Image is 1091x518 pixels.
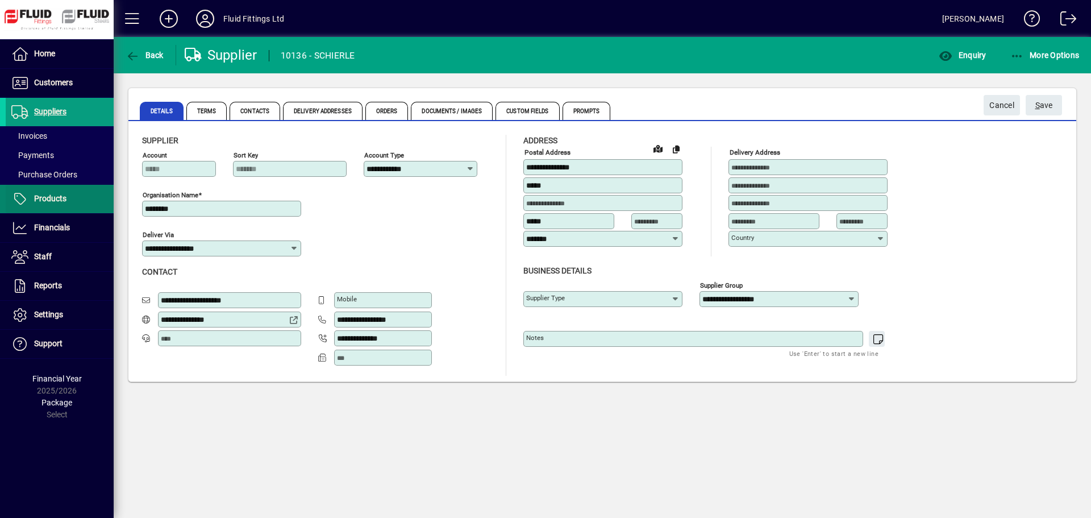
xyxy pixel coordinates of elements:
button: Profile [187,9,223,29]
a: Staff [6,243,114,271]
a: View on map [649,139,667,158]
mat-hint: Use 'Enter' to start a new line [789,347,878,360]
mat-label: Deliver via [143,231,174,239]
a: Home [6,40,114,68]
button: Copy to Delivery address [667,140,685,158]
span: Contact [142,267,177,276]
span: Prompts [563,102,611,120]
span: Invoices [11,131,47,140]
button: Cancel [984,95,1020,115]
a: Reports [6,272,114,300]
span: Payments [11,151,54,160]
a: Products [6,185,114,213]
span: Details [140,102,184,120]
span: Settings [34,310,63,319]
button: More Options [1007,45,1082,65]
mat-label: Mobile [337,295,357,303]
span: Terms [186,102,227,120]
mat-label: Sort key [234,151,258,159]
mat-label: Account [143,151,167,159]
span: Support [34,339,63,348]
mat-label: Country [731,234,754,242]
a: Logout [1052,2,1077,39]
div: Supplier [185,46,257,64]
a: Payments [6,146,114,165]
span: ave [1035,96,1053,115]
span: Staff [34,252,52,261]
button: Back [123,45,166,65]
span: Home [34,49,55,58]
mat-label: Supplier group [700,281,743,289]
a: Invoices [6,126,114,146]
span: Delivery Addresses [283,102,363,120]
span: Financial Year [32,374,82,383]
span: More Options [1010,51,1080,60]
mat-label: Supplier type [526,294,565,302]
div: [PERSON_NAME] [942,10,1004,28]
span: Enquiry [939,51,986,60]
a: Support [6,330,114,358]
a: Purchase Orders [6,165,114,184]
span: Cancel [989,96,1014,115]
span: S [1035,101,1040,110]
span: Purchase Orders [11,170,77,179]
a: Customers [6,69,114,97]
mat-label: Account Type [364,151,404,159]
div: Fluid Fittings Ltd [223,10,284,28]
span: Custom Fields [495,102,559,120]
span: Contacts [230,102,280,120]
a: Financials [6,214,114,242]
span: Back [126,51,164,60]
span: Documents / Images [411,102,493,120]
span: Products [34,194,66,203]
button: Save [1026,95,1062,115]
span: Reports [34,281,62,290]
button: Add [151,9,187,29]
mat-label: Organisation name [143,191,198,199]
span: Supplier [142,136,178,145]
button: Enquiry [936,45,989,65]
mat-label: Notes [526,334,544,342]
a: Knowledge Base [1015,2,1040,39]
span: Orders [365,102,409,120]
div: 10136 - SCHIERLE [281,47,355,65]
a: Settings [6,301,114,329]
span: Address [523,136,557,145]
span: Business details [523,266,592,275]
span: Financials [34,223,70,232]
span: Customers [34,78,73,87]
span: Suppliers [34,107,66,116]
span: Package [41,398,72,407]
app-page-header-button: Back [114,45,176,65]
